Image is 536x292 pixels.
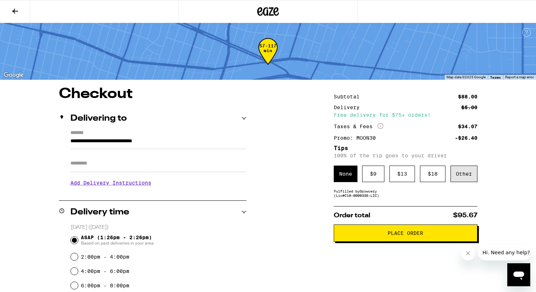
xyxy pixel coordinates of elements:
[458,124,477,129] div: $34.07
[334,94,365,99] div: Subtotal
[258,43,278,70] div: 57-117 min
[334,123,383,130] div: Taxes & Fees
[70,191,246,197] p: We'll contact you at [PHONE_NUMBER] when we arrive
[81,268,129,274] label: 4:00pm - 6:00pm
[461,105,477,110] div: $5.00
[389,166,415,182] div: $ 13
[505,75,534,79] a: Report a map error
[334,166,357,182] div: None
[81,235,154,246] span: ASAP (1:26pm - 2:26pm)
[334,189,477,198] div: Fulfilled by Growcery (Lic# C10-0000336-LIC )
[458,94,477,99] div: $88.00
[334,112,477,117] div: Free delivery for $75+ orders!
[2,70,26,80] img: Google
[81,283,129,288] label: 6:00pm - 8:00pm
[478,245,530,260] iframe: Message from company
[81,254,129,260] label: 2:00pm - 4:00pm
[420,166,445,182] div: $ 18
[334,145,477,151] h5: Tips
[334,224,477,242] button: Place Order
[71,224,246,231] p: [DATE] ([DATE])
[461,246,475,260] iframe: Close message
[70,114,127,123] h2: Delivering to
[507,263,530,286] iframe: Button to launch messaging window
[490,75,501,79] a: Terms
[59,87,246,101] h1: Checkout
[81,240,154,246] span: Based on past deliveries in your area
[455,135,477,140] div: -$26.40
[334,135,381,140] div: Promo: MOON30
[447,75,486,79] span: Map data ©2025 Google
[388,231,423,236] span: Place Order
[334,153,477,158] p: 100% of the tip goes to your driver
[2,70,26,80] a: Open this area in Google Maps (opens a new window)
[334,212,370,219] span: Order total
[70,208,129,217] h2: Delivery time
[362,166,384,182] div: $ 9
[334,105,365,110] div: Delivery
[70,175,246,191] h3: Add Delivery Instructions
[450,166,477,182] div: Other
[453,212,477,219] span: $95.67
